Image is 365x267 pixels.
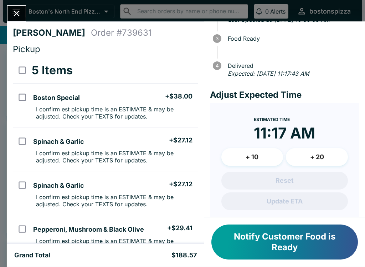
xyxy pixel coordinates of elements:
h4: [PERSON_NAME] [13,27,91,38]
button: + 10 [221,148,283,166]
h5: Grand Total [14,251,50,260]
span: Pickup [13,44,40,54]
text: 4 [215,63,219,69]
span: Food Ready [224,35,359,42]
p: I confirm est pickup time is an ESTIMATE & may be adjusted. Check your TEXTS for updates. [36,193,192,208]
p: I confirm est pickup time is an ESTIMATE & may be adjusted. Check your TEXTS for updates. [36,106,192,120]
h5: Boston Special [33,94,80,102]
button: + 20 [286,148,348,166]
h5: $188.57 [171,251,197,260]
h4: Adjust Expected Time [210,90,359,100]
button: Notify Customer Food is Ready [211,225,358,260]
h3: 5 Items [32,63,73,77]
h5: + $29.41 [167,224,192,232]
h5: + $27.12 [169,136,192,145]
em: Last Updated at: [DATE] 10:36:08 AM [228,16,330,23]
h5: + $27.12 [169,180,192,188]
h5: Spinach & Garlic [33,181,84,190]
text: 3 [216,36,219,41]
p: I confirm est pickup time is an ESTIMATE & may be adjusted. Check your TEXTS for updates. [36,237,192,252]
button: Close [7,6,26,21]
em: Expected: [DATE] 11:17:43 AM [228,70,309,77]
h4: Order # 739631 [91,27,152,38]
h5: Spinach & Garlic [33,137,84,146]
p: I confirm est pickup time is an ESTIMATE & may be adjusted. Check your TEXTS for updates. [36,150,192,164]
span: Delivered [224,62,359,69]
time: 11:17 AM [254,124,315,142]
span: Estimated Time [254,117,290,122]
h5: + $38.00 [165,92,192,101]
h5: Pepperoni, Mushroom & Black Olive [33,225,144,234]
